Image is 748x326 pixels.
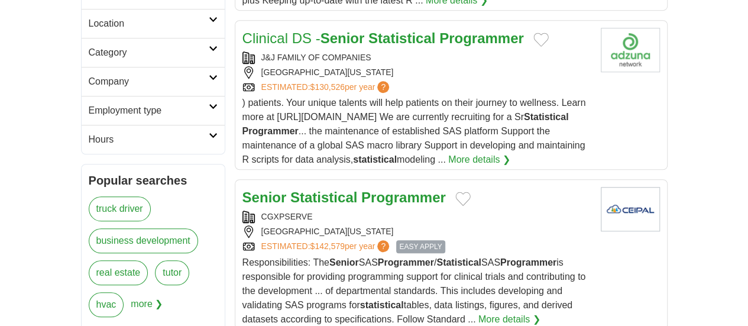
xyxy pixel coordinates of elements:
h2: Category [89,46,209,60]
a: truck driver [89,196,151,221]
h2: Location [89,17,209,31]
h2: Company [89,75,209,89]
strong: Programmer [242,126,299,136]
strong: Senior [329,257,359,267]
img: Company logo [601,28,660,72]
strong: Programmer [500,257,556,267]
button: Add to favorite jobs [533,33,549,47]
a: hvac [89,292,124,317]
a: Company [82,67,225,96]
span: $142,579 [310,241,344,251]
a: Clinical DS -Senior Statistical Programmer [242,30,524,46]
strong: Programmer [361,189,446,205]
a: More details ❯ [448,153,510,167]
span: EASY APPLY [396,240,445,253]
a: Category [82,38,225,67]
div: CGXPSERVE [242,211,591,223]
span: ? [377,240,389,252]
strong: Statistical [524,112,569,122]
a: Senior Statistical Programmer [242,189,446,205]
strong: Programmer [378,257,434,267]
strong: Statistical [290,189,357,205]
strong: Statistical [368,30,435,46]
strong: Programmer [439,30,524,46]
strong: statistical [360,300,404,310]
img: Company logo [601,187,660,231]
div: J&J FAMILY OF COMPANIES [242,51,591,64]
strong: Senior [320,30,365,46]
h2: Hours [89,133,209,147]
div: [GEOGRAPHIC_DATA][US_STATE] [242,66,591,79]
a: Employment type [82,96,225,125]
a: real estate [89,260,148,285]
span: more ❯ [131,292,163,324]
span: ) patients. Your unique talents will help patients on their journey to wellness. Learn more at [U... [242,98,586,164]
a: business development [89,228,198,253]
strong: statistical [353,154,397,164]
a: ESTIMATED:$130,526per year? [261,81,392,93]
a: Location [82,9,225,38]
a: Hours [82,125,225,154]
span: $130,526 [310,82,344,92]
h2: Employment type [89,104,209,118]
span: ? [377,81,389,93]
h2: Popular searches [89,172,218,189]
strong: Senior [242,189,287,205]
button: Add to favorite jobs [455,192,471,206]
div: [GEOGRAPHIC_DATA][US_STATE] [242,225,591,238]
a: ESTIMATED:$142,579per year? [261,240,392,253]
a: tutor [155,260,189,285]
strong: Statistical [436,257,481,267]
span: Responsibilities: The SAS / SAS is responsible for providing programming support for clinical tri... [242,257,586,324]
